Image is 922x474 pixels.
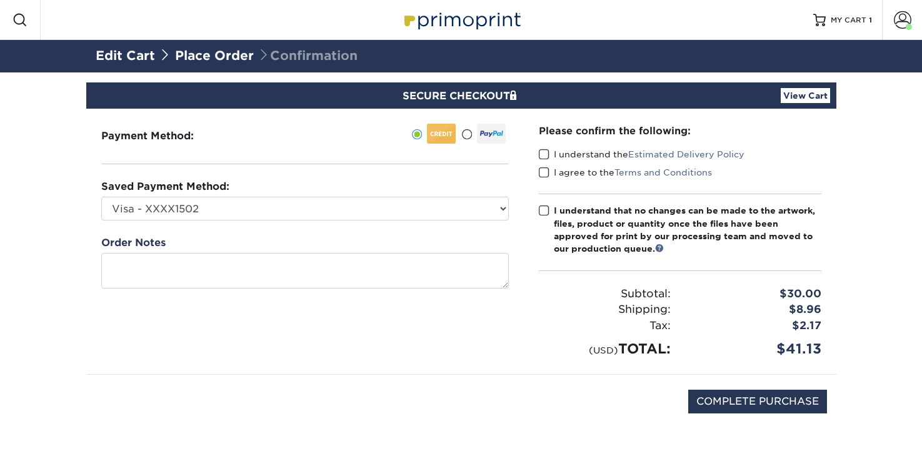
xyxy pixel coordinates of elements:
[614,167,712,177] a: Terms and Conditions
[175,48,254,63] a: Place Order
[539,166,712,179] label: I agree to the
[529,286,680,302] div: Subtotal:
[554,204,821,255] div: I understand that no changes can be made to the artwork, files, product or quantity once the file...
[869,16,872,24] span: 1
[101,235,166,250] label: Order Notes
[688,390,827,413] input: COMPLETE PURCHASE
[680,338,831,359] div: $41.13
[680,302,831,318] div: $8.96
[403,90,520,102] span: SECURE CHECKOUT
[589,345,618,355] small: (USD)
[96,48,155,63] a: Edit Cart
[399,6,524,33] img: Primoprint
[101,130,224,142] h3: Payment Method:
[529,338,680,359] div: TOTAL:
[101,179,229,194] label: Saved Payment Method:
[529,302,680,318] div: Shipping:
[680,318,831,334] div: $2.17
[539,124,821,138] div: Please confirm the following:
[628,149,744,159] a: Estimated Delivery Policy
[831,15,866,26] span: MY CART
[529,318,680,334] div: Tax:
[680,286,831,302] div: $30.00
[258,48,358,63] span: Confirmation
[539,148,744,160] label: I understand the
[781,88,830,103] a: View Cart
